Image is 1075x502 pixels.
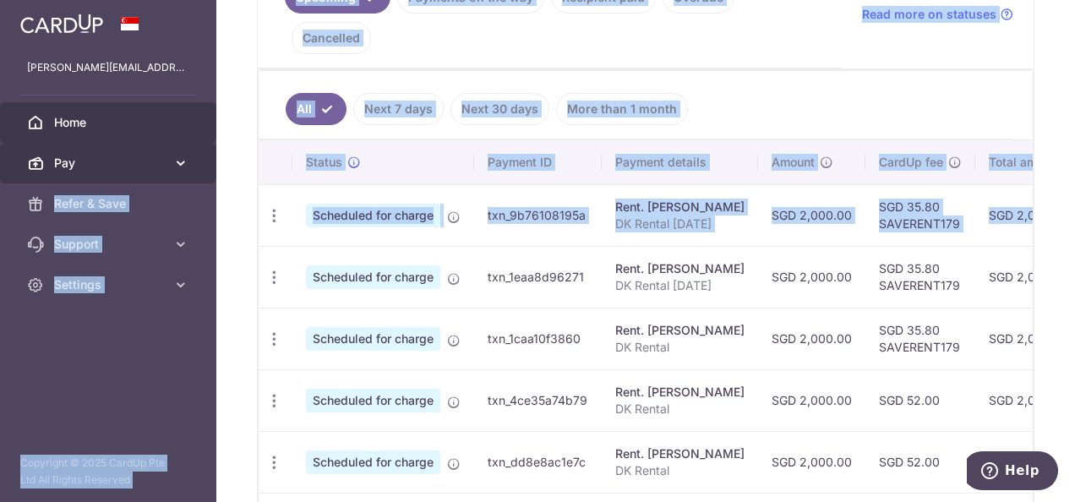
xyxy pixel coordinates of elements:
span: Read more on statuses [862,6,996,23]
span: Settings [54,276,166,293]
a: More than 1 month [556,93,688,125]
td: txn_9b76108195a [474,184,602,246]
span: Amount [772,154,815,171]
td: txn_1caa10f3860 [474,308,602,369]
span: Status [306,154,342,171]
td: SGD 2,000.00 [758,246,865,308]
td: txn_1eaa8d96271 [474,246,602,308]
a: All [286,93,347,125]
iframe: Opens a widget where you can find more information [967,451,1058,494]
div: Rent. [PERSON_NAME] [615,260,745,277]
a: Read more on statuses [862,6,1013,23]
p: DK Rental [615,401,745,417]
p: DK Rental [615,339,745,356]
td: txn_dd8e8ac1e7c [474,431,602,493]
td: SGD 2,000.00 [758,431,865,493]
p: DK Rental [DATE] [615,277,745,294]
p: [PERSON_NAME][EMAIL_ADDRESS][DOMAIN_NAME] [27,59,189,76]
td: SGD 35.80 SAVERENT179 [865,184,975,246]
td: SGD 2,000.00 [758,308,865,369]
th: Payment details [602,140,758,184]
p: DK Rental [DATE] [615,216,745,232]
span: Home [54,114,166,131]
td: SGD 2,000.00 [758,184,865,246]
span: Scheduled for charge [306,389,440,412]
span: Pay [54,155,166,172]
div: Rent. [PERSON_NAME] [615,445,745,462]
td: SGD 35.80 SAVERENT179 [865,308,975,369]
td: SGD 52.00 [865,431,975,493]
span: Scheduled for charge [306,327,440,351]
span: Total amt. [989,154,1045,171]
span: Scheduled for charge [306,204,440,227]
p: DK Rental [615,462,745,479]
span: Refer & Save [54,195,166,212]
span: Support [54,236,166,253]
span: Scheduled for charge [306,450,440,474]
td: txn_4ce35a74b79 [474,369,602,431]
span: Scheduled for charge [306,265,440,289]
a: Cancelled [292,22,371,54]
div: Rent. [PERSON_NAME] [615,199,745,216]
div: Rent. [PERSON_NAME] [615,322,745,339]
td: SGD 2,000.00 [758,369,865,431]
td: SGD 35.80 SAVERENT179 [865,246,975,308]
div: Rent. [PERSON_NAME] [615,384,745,401]
span: CardUp fee [879,154,943,171]
img: CardUp [20,14,103,34]
a: Next 30 days [450,93,549,125]
a: Next 7 days [353,93,444,125]
td: SGD 52.00 [865,369,975,431]
th: Payment ID [474,140,602,184]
